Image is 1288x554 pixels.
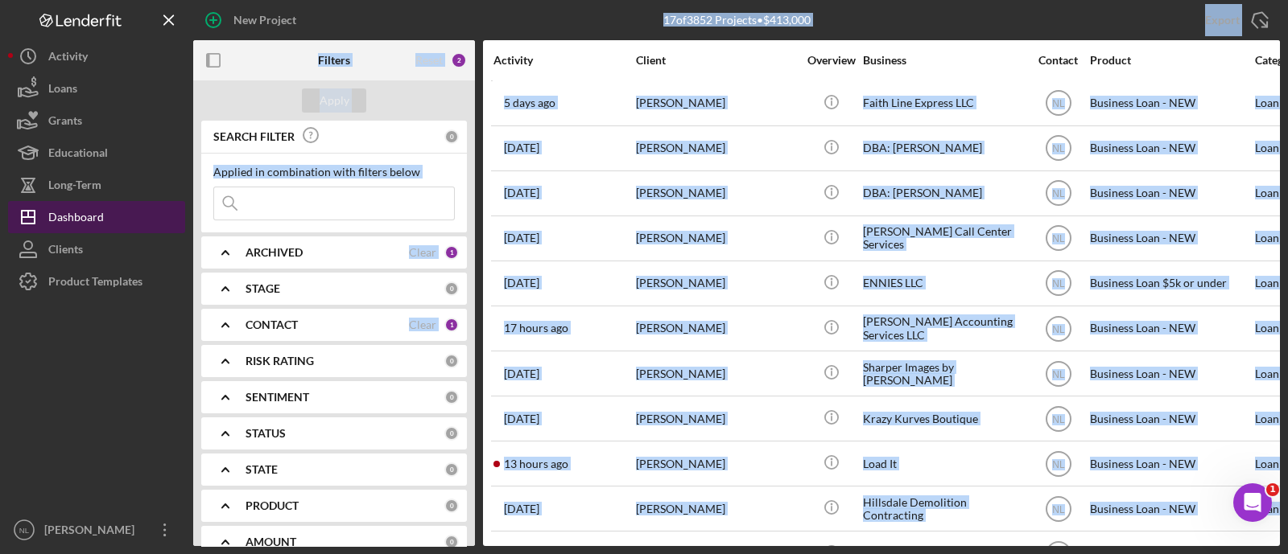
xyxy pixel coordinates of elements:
[1090,127,1251,170] div: Business Loan - NEW
[1028,54,1088,67] div: Contact
[1090,217,1251,260] div: Business Loan - NEW
[1233,483,1272,522] iframe: Intercom live chat
[8,137,185,169] a: Educational
[1052,323,1065,334] text: NL
[1052,278,1065,289] text: NL
[246,282,280,295] b: STAGE
[493,54,634,67] div: Activity
[8,169,185,201] button: Long-Term
[1090,442,1251,485] div: Business Loan - NEW
[1090,262,1251,305] div: Business Loan $5k or under
[40,514,145,550] div: [PERSON_NAME]
[320,88,349,113] div: Apply
[504,232,539,244] time: 2025-08-18 20:32
[444,390,459,404] div: 0
[863,82,1024,125] div: Faith Line Express LLC
[504,96,555,109] time: 2025-08-22 19:39
[48,137,108,173] div: Educational
[48,105,82,141] div: Grants
[1090,54,1251,67] div: Product
[48,265,142,302] div: Product Templates
[8,105,185,137] button: Grants
[1266,483,1279,496] span: 1
[409,246,436,259] div: Clear
[504,277,539,289] time: 2025-08-20 14:36
[1052,233,1065,244] text: NL
[863,262,1024,305] div: ENNIES LLC
[504,187,539,199] time: 2025-08-13 14:00
[1052,413,1065,425] text: NL
[636,82,797,125] div: [PERSON_NAME]
[863,487,1024,530] div: Hillsdale Demolition Contracting
[1090,352,1251,395] div: Business Loan - NEW
[636,352,797,395] div: [PERSON_NAME]
[504,142,539,154] time: 2025-08-11 21:02
[302,88,366,113] button: Apply
[636,442,797,485] div: [PERSON_NAME]
[444,129,459,144] div: 0
[444,535,459,549] div: 0
[863,217,1024,260] div: [PERSON_NAME] Call Center Services
[636,262,797,305] div: [PERSON_NAME]
[863,442,1024,485] div: Load It
[663,14,811,27] div: 17 of 3852 Projects • $413,000
[636,217,797,260] div: [PERSON_NAME]
[48,201,104,237] div: Dashboard
[1052,143,1065,154] text: NL
[504,322,568,334] time: 2025-08-26 22:14
[48,169,101,205] div: Long-Term
[1090,307,1251,350] div: Business Loan - NEW
[504,367,539,380] time: 2025-07-30 14:09
[318,54,350,67] b: Filters
[409,318,436,331] div: Clear
[246,536,296,548] b: AMOUNT
[444,245,459,260] div: 1
[504,458,568,470] time: 2025-08-27 02:32
[246,355,314,367] b: RISK RATING
[48,40,88,76] div: Activity
[8,233,185,265] button: Clients
[801,54,861,67] div: Overview
[48,72,77,109] div: Loans
[636,307,797,350] div: [PERSON_NAME]
[444,318,459,332] div: 1
[504,412,539,425] time: 2025-08-01 22:06
[233,4,296,36] div: New Project
[636,54,797,67] div: Client
[636,172,797,215] div: [PERSON_NAME]
[246,391,309,404] b: SENTIMENT
[246,463,278,476] b: STATE
[8,72,185,105] button: Loans
[863,127,1024,170] div: DBA: [PERSON_NAME]
[1090,82,1251,125] div: Business Loan - NEW
[1205,4,1240,36] div: Export
[213,166,455,179] div: Applied in combination with filters below
[444,462,459,477] div: 0
[8,265,185,298] button: Product Templates
[246,246,303,259] b: ARCHIVED
[636,397,797,440] div: [PERSON_NAME]
[1052,458,1065,470] text: NL
[444,499,459,513] div: 0
[1090,172,1251,215] div: Business Loan - NEW
[48,233,83,269] div: Clients
[19,526,30,535] text: NL
[193,4,312,36] button: New Project
[8,514,185,546] button: NL[PERSON_NAME]
[863,352,1024,395] div: Sharper Images by [PERSON_NAME]
[8,201,185,233] button: Dashboard
[8,40,185,72] button: Activity
[1090,397,1251,440] div: Business Loan - NEW
[1090,487,1251,530] div: Business Loan - NEW
[1052,98,1065,109] text: NL
[863,307,1024,350] div: [PERSON_NAME] Accounting Services LLC
[863,397,1024,440] div: Krazy Kurves Boutique
[1052,368,1065,380] text: NL
[213,130,295,143] b: SEARCH FILTER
